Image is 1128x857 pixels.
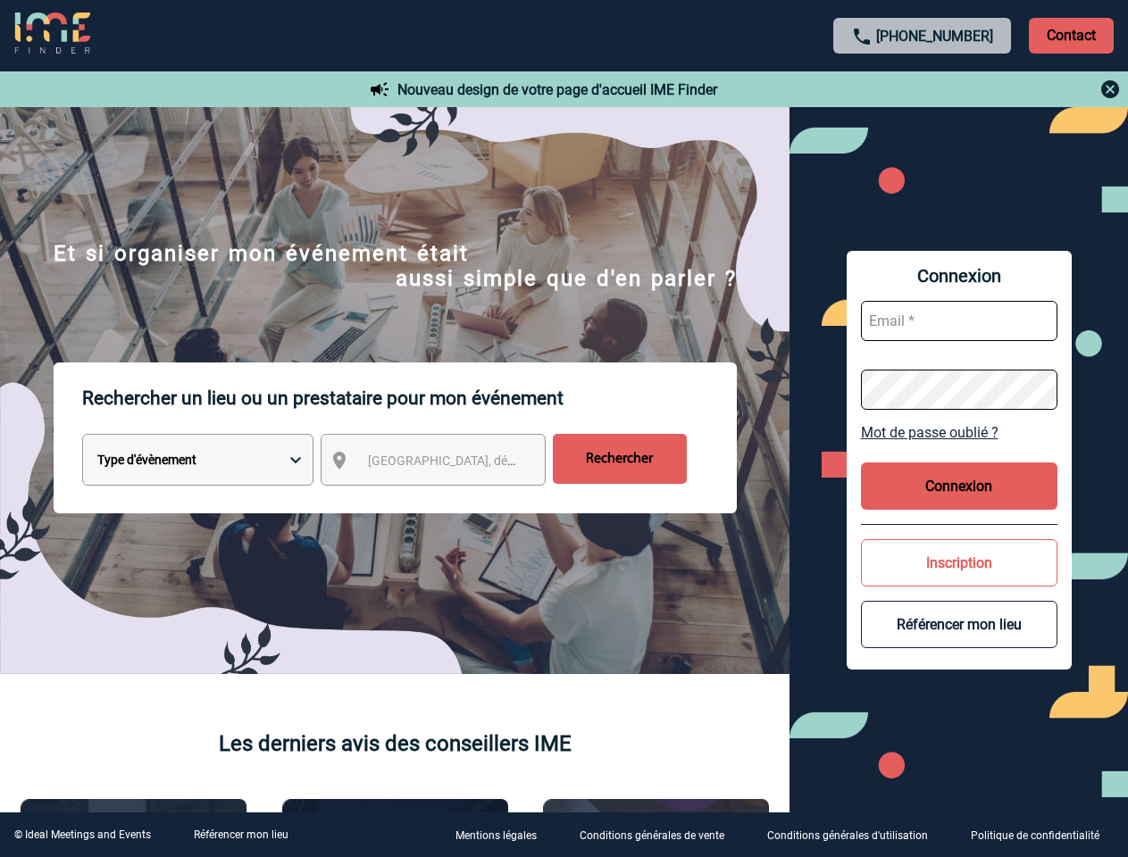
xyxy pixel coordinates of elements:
[851,26,873,47] img: call-24-px.png
[876,28,993,45] a: [PHONE_NUMBER]
[753,827,957,844] a: Conditions générales d'utilisation
[580,830,724,843] p: Conditions générales de vente
[14,828,151,841] div: © Ideal Meetings and Events
[971,830,1099,843] p: Politique de confidentialité
[767,830,928,843] p: Conditions générales d'utilisation
[957,827,1128,844] a: Politique de confidentialité
[565,827,753,844] a: Conditions générales de vente
[861,301,1057,341] input: Email *
[441,827,565,844] a: Mentions légales
[82,362,737,434] p: Rechercher un lieu ou un prestataire pour mon événement
[1029,18,1114,54] p: Contact
[553,434,687,484] input: Rechercher
[861,265,1057,287] span: Connexion
[861,462,1057,510] button: Connexion
[194,828,288,841] a: Référencer mon lieu
[455,830,537,843] p: Mentions légales
[861,424,1057,441] a: Mot de passe oublié ?
[368,453,616,468] span: [GEOGRAPHIC_DATA], département, région...
[861,601,1057,648] button: Référencer mon lieu
[861,539,1057,587] button: Inscription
